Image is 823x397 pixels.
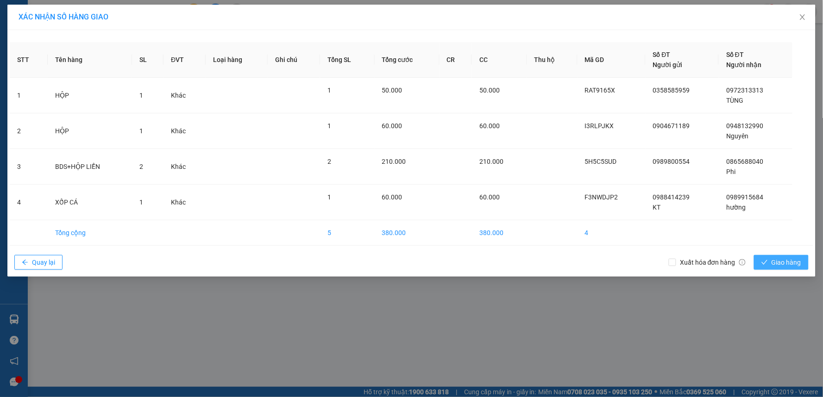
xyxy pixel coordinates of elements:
th: Ghi chú [268,42,320,78]
td: 380.000 [472,220,527,246]
td: Khác [163,78,205,113]
span: Người gửi [653,61,683,68]
td: HỘP [48,113,132,149]
td: 4 [10,185,48,220]
span: F3NWDJP2 [585,193,618,201]
span: arrow-left [22,259,28,267]
span: 1 [327,193,331,201]
span: 0948132990 [726,122,763,130]
span: hường [726,204,746,211]
th: Mã GD [578,42,646,78]
span: 0989800554 [653,158,690,165]
span: 60.000 [382,193,402,201]
span: 1 [139,127,143,135]
span: 210.000 [479,158,503,165]
span: 1 [327,122,331,130]
td: 380.000 [375,220,440,246]
td: BDS+HỘP LIỀN [48,149,132,185]
span: I3RLPJKX [585,122,614,130]
span: close [799,13,806,21]
span: Xuất hóa đơn hàng [676,257,749,267]
button: Close [790,5,816,31]
span: 1 [327,87,331,94]
span: 0904671189 [653,122,690,130]
td: Khác [163,113,205,149]
span: 0865688040 [726,158,763,165]
th: STT [10,42,48,78]
td: XỐP CÁ [48,185,132,220]
th: SL [132,42,163,78]
td: Tổng cộng [48,220,132,246]
th: Tên hàng [48,42,132,78]
span: 60.000 [479,193,500,201]
button: arrow-leftQuay lại [14,255,63,270]
span: 60.000 [382,122,402,130]
td: Khác [163,185,205,220]
span: Số ĐT [653,51,671,58]
th: Loại hàng [206,42,268,78]
th: CC [472,42,527,78]
span: 5H5C5SUD [585,158,617,165]
span: 2 [327,158,331,165]
span: TÙNG [726,97,743,104]
th: Tổng cước [375,42,440,78]
span: 50.000 [479,87,500,94]
span: Quay lại [32,257,55,267]
td: 2 [10,113,48,149]
td: HỘP [48,78,132,113]
th: ĐVT [163,42,205,78]
span: 210.000 [382,158,406,165]
td: 5 [320,220,374,246]
span: 60.000 [479,122,500,130]
span: 50.000 [382,87,402,94]
th: Thu hộ [527,42,578,78]
button: checkGiao hàng [754,255,809,270]
span: Nguyên [726,132,748,140]
span: 0358585959 [653,87,690,94]
td: Khác [163,149,205,185]
span: Phi [726,168,735,175]
span: RAT9165X [585,87,616,94]
span: Số ĐT [726,51,744,58]
th: Tổng SL [320,42,374,78]
td: 1 [10,78,48,113]
span: check [761,259,768,267]
span: 0972313313 [726,87,763,94]
span: XÁC NHẬN SỐ HÀNG GIAO [19,12,108,21]
span: 1 [139,92,143,99]
td: 4 [578,220,646,246]
span: KT [653,204,661,211]
span: Người nhận [726,61,761,68]
span: Giao hàng [772,257,801,267]
th: CR [440,42,472,78]
span: 2 [139,163,143,170]
td: 3 [10,149,48,185]
span: 1 [139,198,143,206]
span: 0988414239 [653,193,690,201]
span: 0989915684 [726,193,763,201]
span: info-circle [739,259,746,266]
